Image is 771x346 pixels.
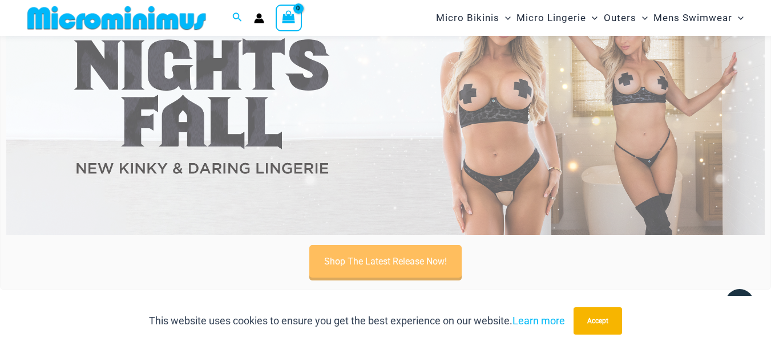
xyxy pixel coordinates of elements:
[516,3,586,32] span: Micro Lingerie
[499,3,511,32] span: Menu Toggle
[636,3,648,32] span: Menu Toggle
[574,307,622,335] button: Accept
[433,3,514,32] a: Micro BikinisMenu ToggleMenu Toggle
[651,3,746,32] a: Mens SwimwearMenu ToggleMenu Toggle
[276,5,302,31] a: View Shopping Cart, empty
[149,312,565,329] p: This website uses cookies to ensure you get the best experience on our website.
[23,5,211,31] img: MM SHOP LOGO FLAT
[431,2,748,34] nav: Site Navigation
[653,3,732,32] span: Mens Swimwear
[232,11,243,25] a: Search icon link
[254,13,264,23] a: Account icon link
[586,3,598,32] span: Menu Toggle
[436,3,499,32] span: Micro Bikinis
[604,3,636,32] span: Outers
[512,315,565,327] a: Learn more
[601,3,651,32] a: OutersMenu ToggleMenu Toggle
[514,3,600,32] a: Micro LingerieMenu ToggleMenu Toggle
[309,245,462,278] a: Shop The Latest Release Now!
[732,3,744,32] span: Menu Toggle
